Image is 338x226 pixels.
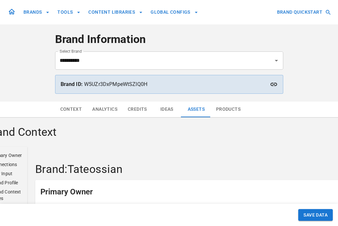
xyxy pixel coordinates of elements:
p: W5UZr3DxPMpeWtSZIQ0H [61,80,278,88]
button: Context [55,102,87,117]
button: Credits [123,102,152,117]
button: BRANDS [21,6,52,18]
button: Ideas [152,102,182,117]
button: Assets [182,102,211,117]
button: CONTENT LIBRARIES [86,6,145,18]
label: Select Brand [60,49,82,54]
button: GLOBAL CONFIGS [148,6,201,18]
h5: Primary Owner [40,187,93,197]
h4: Brand Information [55,33,283,46]
button: Products [211,102,246,117]
button: Open [272,56,281,65]
strong: Brand ID: [61,81,83,87]
button: TOOLS [55,6,83,18]
button: SAVE DATA [298,209,333,221]
button: BRAND QUICKSTART [274,6,333,18]
button: Analytics [87,102,123,117]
